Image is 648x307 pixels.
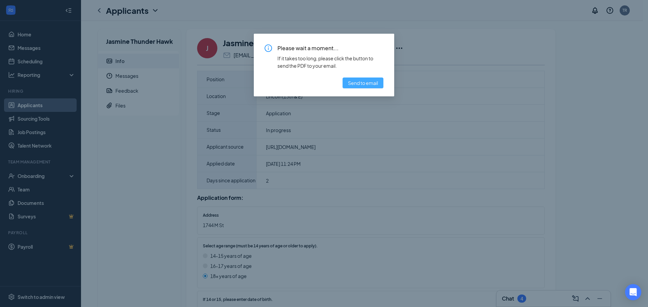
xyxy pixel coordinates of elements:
[348,79,378,87] span: Send to email
[265,44,272,52] span: info-circle
[343,78,383,88] button: Send to email
[277,55,383,69] div: If it takes too long, please click the button to send the PDF to your email.
[277,44,383,52] span: Please wait a moment...
[625,284,641,300] div: Open Intercom Messenger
